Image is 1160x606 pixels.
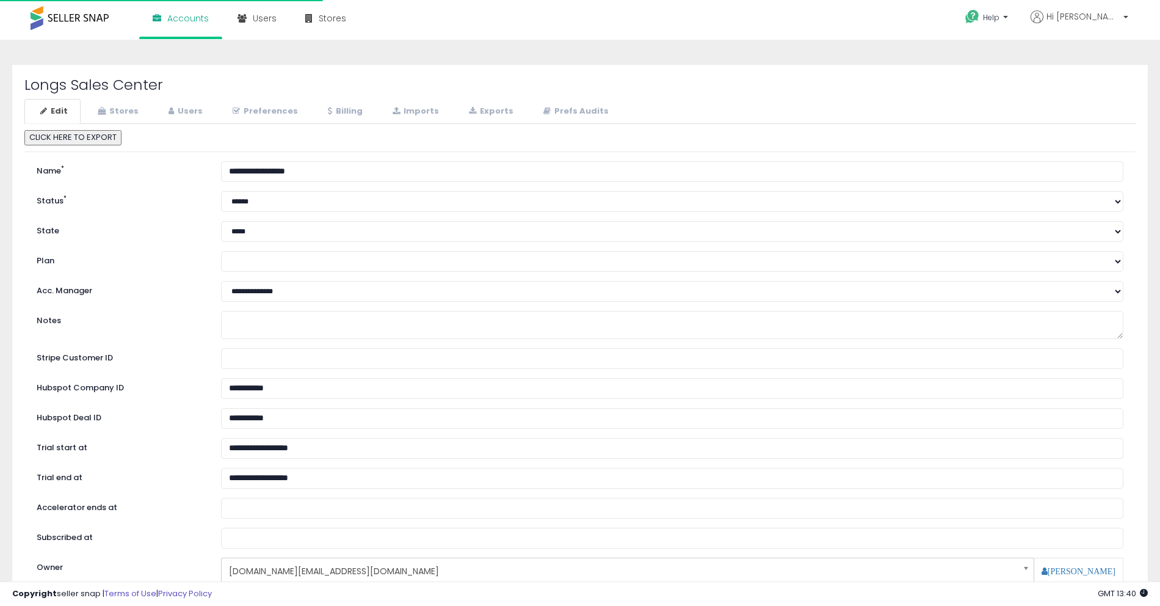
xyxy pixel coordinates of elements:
a: Terms of Use [104,588,156,599]
label: Notes [27,311,212,327]
label: Acc. Manager [27,281,212,297]
span: Help [983,12,999,23]
a: Preferences [217,99,311,124]
a: Privacy Policy [158,588,212,599]
i: Get Help [965,9,980,24]
span: [DOMAIN_NAME][EMAIL_ADDRESS][DOMAIN_NAME] [229,561,1010,582]
label: Name [27,161,212,177]
strong: Copyright [12,588,57,599]
label: Hubspot Company ID [27,378,212,394]
button: CLICK HERE TO EXPORT [24,130,121,145]
label: Accelerator ends at [27,498,212,514]
label: Owner [37,562,63,574]
label: Status [27,191,212,207]
label: Subscribed at [27,528,212,544]
span: Users [253,12,277,24]
label: Plan [27,251,212,267]
label: State [27,221,212,237]
span: Accounts [167,12,209,24]
h2: Longs Sales Center [24,77,1136,93]
a: Prefs Audits [527,99,622,124]
a: Billing [312,99,375,124]
a: Users [153,99,216,124]
label: Trial end at [27,468,212,484]
a: [PERSON_NAME] [1042,567,1115,575]
span: Hi [PERSON_NAME] [1046,10,1120,23]
span: 2025-09-14 13:40 GMT [1098,588,1148,599]
div: seller snap | | [12,588,212,600]
a: Imports [377,99,452,124]
label: Hubspot Deal ID [27,408,212,424]
a: Stores [82,99,151,124]
a: Edit [24,99,81,124]
span: Stores [319,12,346,24]
a: Hi [PERSON_NAME] [1031,10,1128,38]
label: Stripe Customer ID [27,348,212,364]
a: Exports [453,99,526,124]
label: Trial start at [27,438,212,454]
